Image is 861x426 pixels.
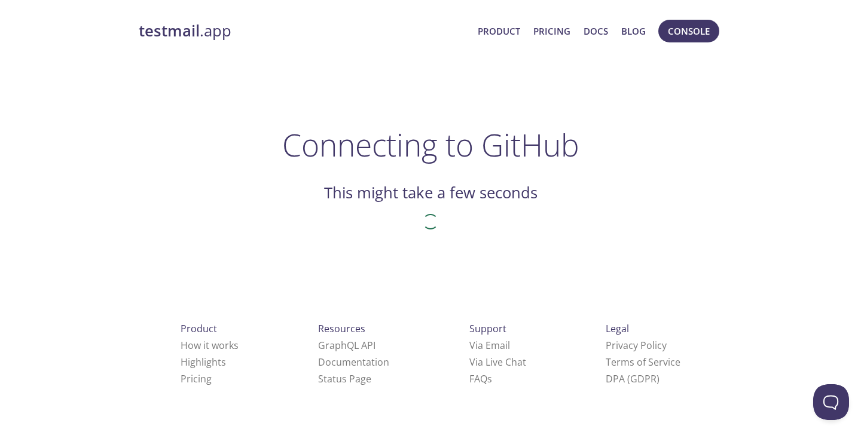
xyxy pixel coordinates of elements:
a: FAQ [469,372,492,385]
a: GraphQL API [318,339,375,352]
a: How it works [181,339,239,352]
a: Blog [621,23,646,39]
a: Pricing [533,23,570,39]
a: DPA (GDPR) [606,372,660,385]
h2: This might take a few seconds [324,183,538,203]
h1: Connecting to GitHub [282,127,579,163]
strong: testmail [139,20,200,41]
span: Console [668,23,710,39]
a: Product [478,23,520,39]
a: Documentation [318,355,389,369]
a: Terms of Service [606,355,680,369]
a: Via Live Chat [469,355,526,369]
a: Highlights [181,355,226,369]
button: Console [658,20,719,42]
a: testmail.app [139,21,468,41]
a: Pricing [181,372,212,385]
a: Privacy Policy [606,339,667,352]
span: Resources [318,322,365,335]
iframe: Help Scout Beacon - Open [813,384,849,420]
span: Legal [606,322,629,335]
a: Status Page [318,372,371,385]
span: Support [469,322,506,335]
span: Product [181,322,217,335]
a: Docs [584,23,608,39]
span: s [487,372,492,385]
a: Via Email [469,339,510,352]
